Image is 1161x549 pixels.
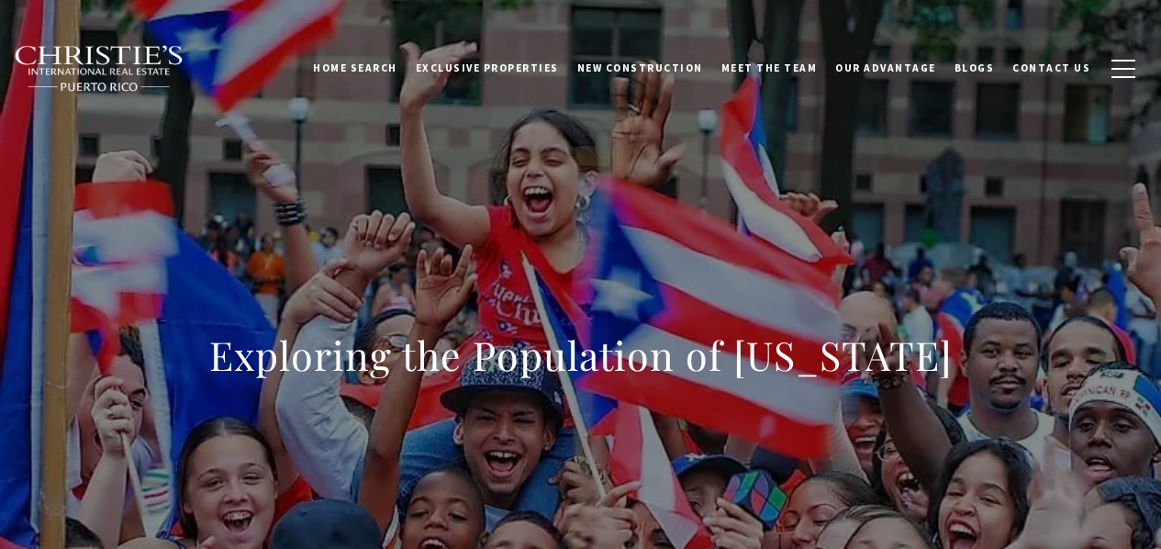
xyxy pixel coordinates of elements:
[954,62,995,74] span: Blogs
[304,45,407,91] a: Home Search
[1012,62,1090,74] span: Contact Us
[209,330,953,381] h1: Exploring the Population of [US_STATE]
[407,45,568,91] a: Exclusive Properties
[712,45,827,91] a: Meet the Team
[826,45,945,91] a: Our Advantage
[416,62,559,74] span: Exclusive Properties
[945,45,1004,91] a: Blogs
[577,62,703,74] span: New Construction
[835,62,936,74] span: Our Advantage
[568,45,712,91] a: New Construction
[14,45,184,93] img: Christie's International Real Estate black text logo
